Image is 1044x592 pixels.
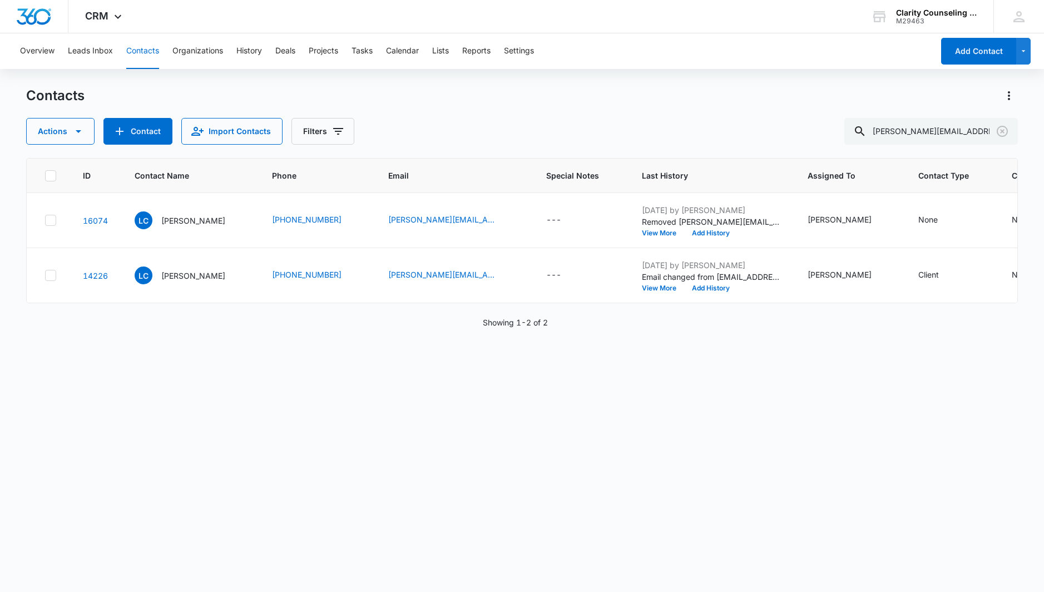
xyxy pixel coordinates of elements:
span: LC [135,211,152,229]
span: Email [388,170,503,181]
div: Contact Type - None - Select to Edit Field [918,214,958,227]
button: Add Contact [941,38,1016,65]
div: Phone - (267) 269-0243 - Select to Edit Field [272,269,362,282]
div: Contact Type - Client - Select to Edit Field [918,269,959,282]
button: History [236,33,262,69]
button: Add Contact [103,118,172,145]
button: Add History [684,230,738,236]
button: Projects [309,33,338,69]
button: Reports [462,33,491,69]
p: [DATE] by [PERSON_NAME] [642,259,781,271]
button: Actions [1000,87,1018,105]
input: Search Contacts [844,118,1018,145]
div: Client [918,269,939,280]
span: Last History [642,170,765,181]
div: [PERSON_NAME] [808,269,872,280]
div: Email - leah.chichi1@gmail.com - Select to Edit Field [388,269,519,282]
a: Navigate to contact details page for Leah Chichilnitsky [83,271,108,280]
span: Contact Type [918,170,969,181]
div: account id [896,17,977,25]
a: Navigate to contact details page for Leah Chichilnitsky [83,216,108,225]
p: [PERSON_NAME] [161,215,225,226]
p: Removed [PERSON_NAME][EMAIL_ADDRESS][DOMAIN_NAME] from the email marketing list, '[DATE] Reminder'. [642,216,781,228]
a: [PERSON_NAME][EMAIL_ADDRESS][DOMAIN_NAME] [388,269,499,280]
a: [PHONE_NUMBER] [272,269,342,280]
p: Showing 1-2 of 2 [483,317,548,328]
span: Special Notes [546,170,599,181]
button: Overview [20,33,55,69]
button: Organizations [172,33,223,69]
span: LC [135,267,152,284]
button: Filters [291,118,354,145]
div: Contact Name - Leah Chichilnitsky - Select to Edit Field [135,267,245,284]
button: View More [642,230,684,236]
button: Actions [26,118,95,145]
div: Special Notes - - Select to Edit Field [546,269,581,282]
button: Lists [432,33,449,69]
div: Assigned To - Alyssa Martin - Select to Edit Field [808,269,892,282]
button: Import Contacts [181,118,283,145]
div: Email - leah.chichi1@gmail.com - Select to Edit Field [388,214,519,227]
div: --- [546,214,561,227]
span: Contact Name [135,170,229,181]
button: Contacts [126,33,159,69]
span: ID [83,170,92,181]
span: Assigned To [808,170,875,181]
div: Assigned To - Morgan DiGirolamo - Select to Edit Field [808,214,892,227]
div: None [918,214,938,225]
p: [PERSON_NAME] [161,270,225,282]
button: Add History [684,285,738,292]
div: --- [546,269,561,282]
div: Phone - (215) 720-5565 - Select to Edit Field [272,214,362,227]
button: View More [642,285,684,292]
div: Contact Name - Leah Chichilnitsky - Select to Edit Field [135,211,245,229]
button: Leads Inbox [68,33,113,69]
div: None [1012,214,1031,225]
div: None [1012,269,1031,280]
a: [PHONE_NUMBER] [272,214,342,225]
p: Email changed from [EMAIL_ADDRESS][DOMAIN_NAME] to [PERSON_NAME][DOMAIN_NAME][EMAIL_ADDRESS][DOMA... [642,271,781,283]
button: Calendar [386,33,419,69]
div: account name [896,8,977,17]
p: [DATE] by [PERSON_NAME] [642,204,781,216]
div: [PERSON_NAME] [808,214,872,225]
span: Phone [272,170,345,181]
button: Deals [275,33,295,69]
button: Tasks [352,33,373,69]
h1: Contacts [26,87,85,104]
button: Clear [993,122,1011,140]
span: CRM [85,10,108,22]
a: [PERSON_NAME][EMAIL_ADDRESS][DOMAIN_NAME] [388,214,499,225]
div: Special Notes - - Select to Edit Field [546,214,581,227]
button: Settings [504,33,534,69]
